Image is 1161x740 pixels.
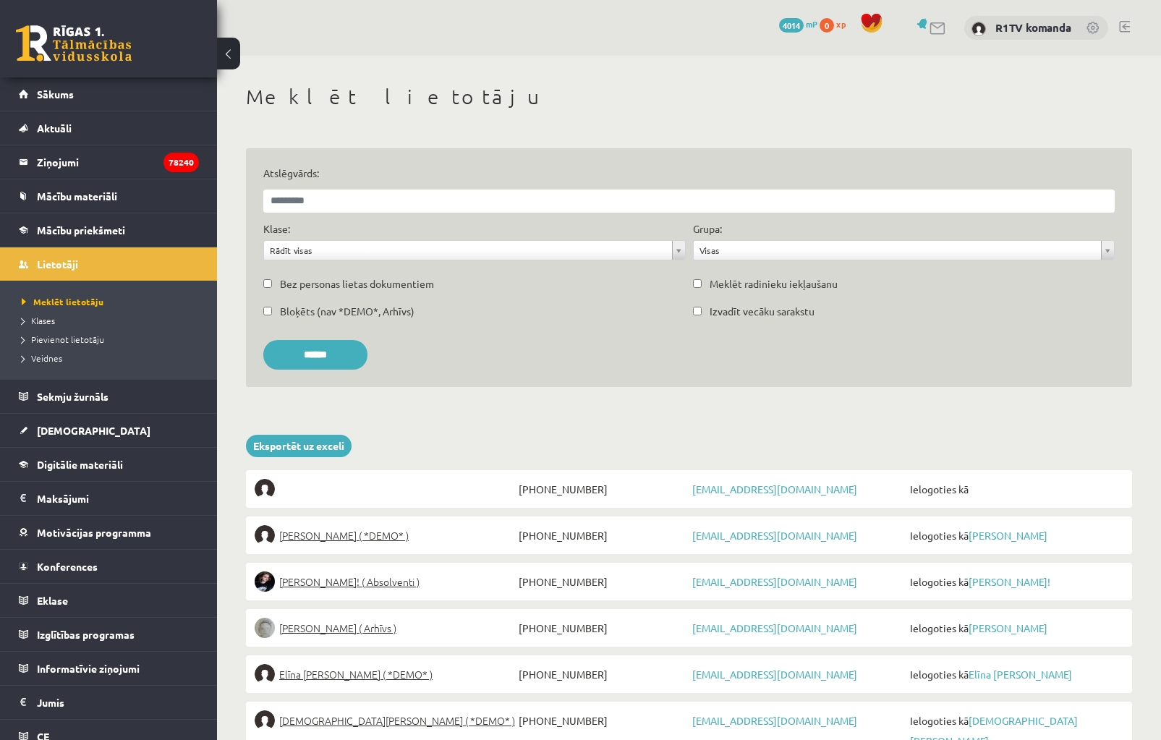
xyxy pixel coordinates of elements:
label: Atslēgvārds: [263,166,1115,181]
img: Elīna Elizabete Ancveriņa [255,525,275,545]
a: [EMAIL_ADDRESS][DOMAIN_NAME] [692,529,857,542]
span: Digitālie materiāli [37,458,123,471]
a: Izglītības programas [19,618,199,651]
img: R1TV komanda [971,22,986,36]
span: [PHONE_NUMBER] [515,525,689,545]
span: [PERSON_NAME] ( Arhīvs ) [279,618,396,638]
span: [PHONE_NUMBER] [515,571,689,592]
span: Elīna [PERSON_NAME] ( *DEMO* ) [279,664,433,684]
label: Izvadīt vecāku sarakstu [710,304,815,319]
span: [PHONE_NUMBER] [515,618,689,638]
span: Veidnes [22,352,62,364]
span: Jumis [37,696,64,709]
span: [PHONE_NUMBER] [515,664,689,684]
span: Visas [699,241,1096,260]
span: 0 [820,18,834,33]
span: Meklēt lietotāju [22,296,103,307]
a: Elīna [PERSON_NAME] ( *DEMO* ) [255,664,515,684]
a: Mācību priekšmeti [19,213,199,247]
a: Jumis [19,686,199,719]
a: [EMAIL_ADDRESS][DOMAIN_NAME] [692,575,857,588]
a: [PERSON_NAME] ( Arhīvs ) [255,618,515,638]
a: Pievienot lietotāju [22,333,203,346]
a: Rādīt visas [264,241,685,260]
a: [EMAIL_ADDRESS][DOMAIN_NAME] [692,668,857,681]
span: Izglītības programas [37,628,135,641]
span: Sākums [37,88,74,101]
a: Ziņojumi78240 [19,145,199,179]
label: Klase: [263,221,290,237]
i: 78240 [163,153,199,172]
span: Klases [22,315,55,326]
a: [EMAIL_ADDRESS][DOMAIN_NAME] [692,482,857,496]
a: Veidnes [22,352,203,365]
span: Rādīt visas [270,241,666,260]
span: Lietotāji [37,258,78,271]
span: Konferences [37,560,98,573]
span: [DEMOGRAPHIC_DATA] [37,424,150,437]
a: Digitālie materiāli [19,448,199,481]
a: Motivācijas programma [19,516,199,549]
span: Ielogoties kā [906,618,1123,638]
a: Elīna [PERSON_NAME] [969,668,1072,681]
img: Sofija Anrio-Karlauska! [255,571,275,592]
a: [PERSON_NAME] [969,529,1047,542]
span: 4014 [779,18,804,33]
img: Elīna Jolanta Bunce [255,664,275,684]
span: Mācību materiāli [37,190,117,203]
span: Sekmju žurnāls [37,390,109,403]
a: Aktuāli [19,111,199,145]
span: Ielogoties kā [906,525,1123,545]
a: [PERSON_NAME] [969,621,1047,634]
a: Mācību materiāli [19,179,199,213]
a: Konferences [19,550,199,583]
span: Ielogoties kā [906,479,1123,499]
a: 4014 mP [779,18,817,30]
span: Eklase [37,594,68,607]
span: Mācību priekšmeti [37,224,125,237]
span: [PERSON_NAME] ( *DEMO* ) [279,525,409,545]
a: [EMAIL_ADDRESS][DOMAIN_NAME] [692,714,857,727]
a: [PERSON_NAME] ( *DEMO* ) [255,525,515,545]
a: Lietotāji [19,247,199,281]
span: Motivācijas programma [37,526,151,539]
h1: Meklēt lietotāju [246,85,1132,109]
span: Ielogoties kā [906,664,1123,684]
a: Informatīvie ziņojumi [19,652,199,685]
a: Sākums [19,77,199,111]
img: Lelde Braune [255,618,275,638]
a: Eklase [19,584,199,617]
a: [EMAIL_ADDRESS][DOMAIN_NAME] [692,621,857,634]
span: [DEMOGRAPHIC_DATA][PERSON_NAME] ( *DEMO* ) [279,710,515,731]
a: Rīgas 1. Tālmācības vidusskola [16,25,132,61]
a: [DEMOGRAPHIC_DATA] [19,414,199,447]
a: Maksājumi [19,482,199,515]
label: Bloķēts (nav *DEMO*, Arhīvs) [280,304,414,319]
a: Meklēt lietotāju [22,295,203,308]
a: Eksportēt uz exceli [246,435,352,457]
legend: Maksājumi [37,482,199,515]
img: Krista Kristiāna Dumbre [255,710,275,731]
span: Informatīvie ziņojumi [37,662,140,675]
a: [PERSON_NAME]! ( Absolventi ) [255,571,515,592]
a: R1TV komanda [995,20,1071,35]
span: Ielogoties kā [906,571,1123,592]
span: [PHONE_NUMBER] [515,710,689,731]
a: Sekmju žurnāls [19,380,199,413]
a: Visas [694,241,1115,260]
a: [DEMOGRAPHIC_DATA][PERSON_NAME] ( *DEMO* ) [255,710,515,731]
legend: Ziņojumi [37,145,199,179]
span: [PHONE_NUMBER] [515,479,689,499]
span: Aktuāli [37,122,72,135]
span: Pievienot lietotāju [22,333,104,345]
label: Bez personas lietas dokumentiem [280,276,434,292]
a: 0 xp [820,18,853,30]
label: Meklēt radinieku iekļaušanu [710,276,838,292]
a: [PERSON_NAME]! [969,575,1050,588]
span: xp [836,18,846,30]
label: Grupa: [693,221,722,237]
span: mP [806,18,817,30]
span: [PERSON_NAME]! ( Absolventi ) [279,571,420,592]
a: Klases [22,314,203,327]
